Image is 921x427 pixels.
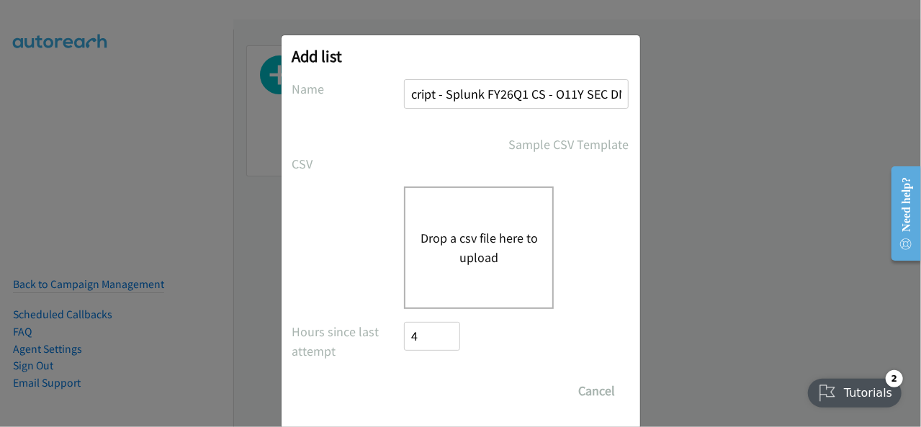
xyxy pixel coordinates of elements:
[880,156,921,271] iframe: Resource Center
[292,79,405,99] label: Name
[565,377,629,405] button: Cancel
[292,154,405,174] label: CSV
[509,135,629,154] a: Sample CSV Template
[420,228,538,267] button: Drop a csv file here to upload
[799,364,910,416] iframe: Checklist
[292,46,629,66] h2: Add list
[292,322,405,361] label: Hours since last attempt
